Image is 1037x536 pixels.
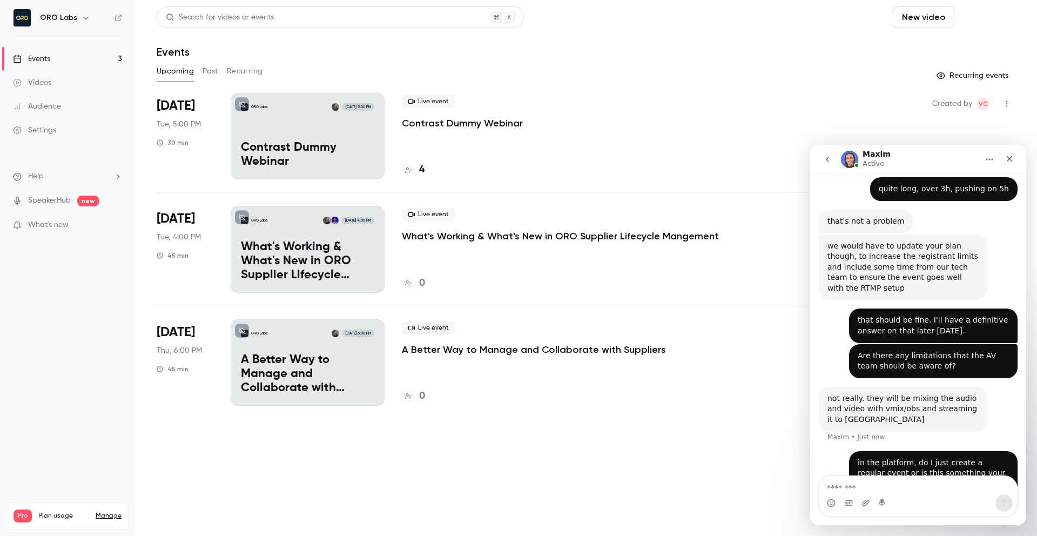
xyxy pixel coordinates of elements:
div: Oct 14 Tue, 10:00 AM (America/Chicago) [157,206,213,292]
span: [DATE] [157,324,195,341]
img: Kelli Stanley [332,330,339,337]
span: Plan usage [38,512,89,520]
div: Events [13,53,50,64]
div: 45 min [157,365,188,373]
div: Oct 16 Thu, 12:00 PM (America/Chicago) [157,319,213,406]
a: 0 [402,389,425,404]
span: What's new [28,219,69,231]
button: Upcoming [157,63,194,80]
span: VC [979,97,988,110]
a: A Better Way to Manage and Collaborate with Suppliers [402,343,666,356]
span: Created by [932,97,972,110]
a: Contrast Dummy Webinar [402,117,523,130]
iframe: Noticeable Trigger [109,220,122,230]
button: Schedule [959,6,1015,28]
h6: ORO Labs [40,12,77,23]
a: A Better Way to Manage and Collaborate with SuppliersORO LabsKelli Stanley[DATE] 6:00 PMA Better ... [231,319,385,406]
button: Past [203,63,218,80]
a: What's Working & What's New in ORO Supplier Lifecycle MangementORO LabsHrishi KaikiniKelli Stanle... [231,206,385,292]
button: New video [893,6,954,28]
img: Kelli Stanley [323,217,331,224]
img: Kelli Stanley [332,103,339,111]
h4: 0 [419,389,425,404]
span: [DATE] [157,210,195,227]
span: [DATE] 5:00 PM [342,103,374,111]
span: Live event [402,321,455,334]
h4: 4 [419,163,425,177]
li: help-dropdown-opener [13,171,122,182]
span: [DATE] [157,97,195,115]
div: 30 min [157,138,188,147]
div: 45 min [157,251,188,260]
span: Thu, 6:00 PM [157,345,202,356]
h1: Events [157,45,190,58]
span: Vlad Croitoru [977,97,989,110]
a: 0 [402,276,425,291]
a: Contrast Dummy WebinarORO LabsKelli Stanley[DATE] 5:00 PMContrast Dummy Webinar [231,93,385,179]
div: Search for videos or events [166,12,274,23]
div: Settings [13,125,56,136]
img: ORO Labs [14,9,31,26]
span: Pro [14,510,32,522]
img: Hrishi Kaikini [331,217,339,224]
div: Videos [13,77,51,88]
p: What's Working & What's New in ORO Supplier Lifecycle Mangement [241,240,374,282]
p: ORO Labs [251,218,268,223]
span: Tue, 4:00 PM [157,232,201,243]
span: Help [28,171,44,182]
button: Recurring [227,63,263,80]
div: Sep 30 Tue, 5:00 PM (Europe/London) [157,93,213,179]
p: Contrast Dummy Webinar [241,141,374,169]
span: Live event [402,95,455,108]
span: new [77,196,99,206]
button: Recurring events [932,67,1015,84]
span: Live event [402,208,455,221]
h4: 0 [419,276,425,291]
span: Tue, 5:00 PM [157,119,201,130]
a: SpeakerHub [28,195,71,206]
p: A Better Way to Manage and Collaborate with Suppliers [241,353,374,395]
span: [DATE] 6:00 PM [342,330,374,337]
a: 4 [402,163,425,177]
a: Manage [96,512,122,520]
a: What's Working & What's New in ORO Supplier Lifecycle Mangement [402,230,719,243]
iframe: Intercom live chat [810,145,1026,525]
p: ORO Labs [251,104,268,110]
p: ORO Labs [251,331,268,336]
